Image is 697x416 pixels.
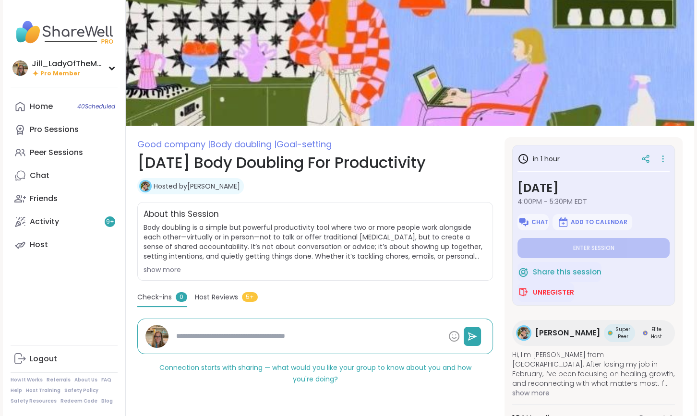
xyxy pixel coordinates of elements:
span: 40 Scheduled [77,103,115,110]
a: Activity9+ [11,210,118,233]
img: ShareWell Logomark [517,266,529,278]
h2: About this Session [144,208,219,221]
img: Jill_LadyOfTheMountain [145,325,168,348]
span: Connection starts with sharing — what would you like your group to know about you and how you're ... [159,363,471,384]
a: Pro Sessions [11,118,118,141]
span: Unregister [533,287,574,297]
a: Safety Policy [64,387,98,394]
span: Chat [531,218,549,226]
a: Help [11,387,22,394]
span: Body doubling | [210,138,276,150]
a: Logout [11,347,118,370]
span: Elite Host [649,326,663,340]
h3: in 1 hour [517,153,560,165]
span: 9 + [106,218,114,226]
a: Home40Scheduled [11,95,118,118]
div: show more [144,265,487,274]
span: Share this session [533,267,601,278]
span: Enter session [573,244,614,252]
img: Elite Host [643,331,648,335]
span: Pro Member [40,70,80,78]
h3: [DATE] [517,179,670,197]
div: Peer Sessions [30,147,83,158]
span: Hi, I'm [PERSON_NAME] from [GEOGRAPHIC_DATA]. After losing my job in February, I’ve been focusing... [512,350,675,388]
img: Jill_LadyOfTheMountain [12,60,28,76]
div: Pro Sessions [30,124,79,135]
a: Chat [11,164,118,187]
button: Enter session [517,238,670,258]
a: Redeem Code [60,398,97,404]
a: FAQ [101,377,111,383]
a: About Us [74,377,97,383]
button: Share this session [517,262,601,282]
img: ShareWell Logomark [518,216,529,228]
img: ShareWell Logomark [557,216,569,228]
span: Host Reviews [195,292,238,302]
a: Blog [101,398,113,404]
span: [PERSON_NAME] [535,327,600,339]
a: Friends [11,187,118,210]
div: Activity [30,216,59,227]
a: Adrienne_QueenOfTheDawn[PERSON_NAME]Super PeerSuper PeerElite HostElite Host [512,320,675,346]
a: Peer Sessions [11,141,118,164]
button: Unregister [517,282,574,302]
span: Check-ins [137,292,172,302]
button: Chat [517,214,549,230]
span: Goal-setting [276,138,332,150]
span: Add to Calendar [571,218,627,226]
span: show more [512,388,675,398]
img: Adrienne_QueenOfTheDawn [517,327,530,339]
span: 4:00PM - 5:30PM EDT [517,197,670,206]
h1: [DATE] Body Doubling For Productivity [137,151,493,174]
div: Chat [30,170,49,181]
div: Host [30,239,48,250]
span: Good company | [137,138,210,150]
a: Hosted by[PERSON_NAME] [154,181,240,191]
img: ShareWell Nav Logo [11,15,118,49]
a: Host [11,233,118,256]
div: Jill_LadyOfTheMountain [32,59,104,69]
img: ShareWell Logomark [517,286,529,298]
div: Logout [30,354,57,364]
span: 0 [176,292,187,302]
div: Home [30,101,53,112]
img: Adrienne_QueenOfTheDawn [141,181,150,191]
div: Friends [30,193,58,204]
span: Body doubling is a simple but powerful productivity tool where two or more people work alongside ... [144,223,487,261]
button: Add to Calendar [553,214,632,230]
a: How It Works [11,377,43,383]
a: Referrals [47,377,71,383]
a: Safety Resources [11,398,57,404]
img: Super Peer [608,331,613,335]
span: 5+ [242,292,258,302]
a: Host Training [26,387,60,394]
span: Super Peer [614,326,631,340]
